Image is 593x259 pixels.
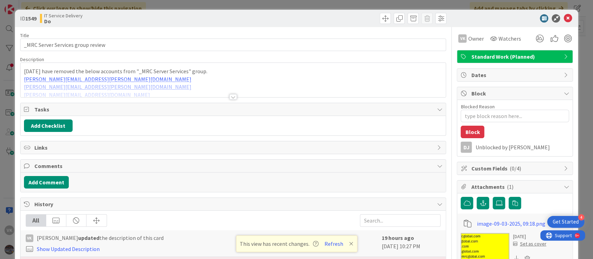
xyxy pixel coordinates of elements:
div: VK [458,34,467,43]
input: Search... [360,214,440,227]
div: All [26,215,46,226]
span: Comments [34,162,434,170]
span: Attachments [471,183,560,191]
span: Support [15,1,32,9]
div: [DATE] [513,233,546,240]
span: IT Service Delivery [44,13,83,18]
span: ( 1 ) [506,183,513,190]
div: VK [26,234,33,242]
span: Tasks [34,105,434,114]
button: Block [461,126,484,138]
b: 1549 [25,15,36,22]
span: ID [20,14,36,23]
button: Add Checklist [24,119,73,132]
label: Title [20,32,29,39]
b: updated [78,234,99,241]
span: Dates [471,71,560,79]
div: Get Started [553,218,579,225]
a: Show Updated Description [37,245,100,252]
div: DJ [461,142,472,153]
span: History [34,200,434,208]
div: Unblocked by [PERSON_NAME] [475,144,569,150]
span: Standard Work (Planned) [471,52,560,61]
span: [PERSON_NAME] the description of this card [37,234,164,242]
b: Do [44,18,83,24]
label: Blocked Reason [461,103,494,110]
div: 9+ [35,3,39,8]
a: image-09-03-2025, 09:18.png [477,219,545,228]
span: ( 0/4 ) [509,165,521,172]
span: Block [471,89,560,98]
span: This view has recent changes. [240,240,319,248]
span: Description [20,56,44,62]
div: 4 [578,214,584,220]
a: [PERSON_NAME][EMAIL_ADDRESS][PERSON_NAME][DOMAIN_NAME] [24,76,191,83]
input: type card name here... [20,39,446,51]
button: Add Comment [24,176,69,189]
div: Set as cover [513,240,546,248]
span: Owner [468,34,484,43]
span: Links [34,143,434,152]
div: [DATE] 10:27 PM [381,234,440,253]
span: Custom Fields [471,164,560,173]
b: 19 hours ago [381,234,414,241]
span: Watchers [498,34,521,43]
div: Open Get Started checklist, remaining modules: 4 [547,216,584,228]
p: [DATE] have removed the below accounts from "_MRC Server Services" group. [24,67,443,75]
button: Refresh [322,239,346,248]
